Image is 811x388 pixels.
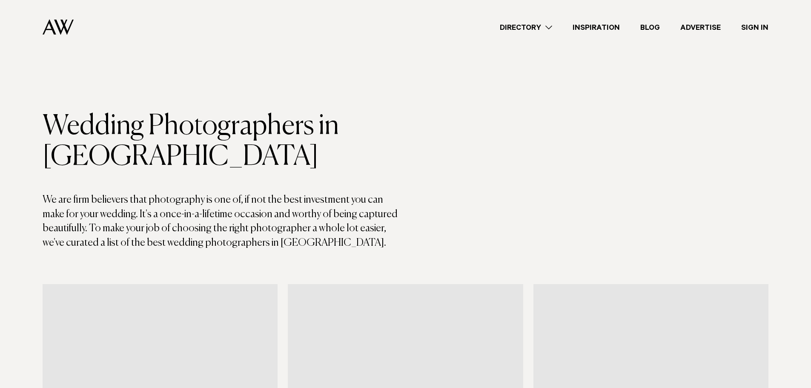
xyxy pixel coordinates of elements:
[562,22,630,33] a: Inspiration
[490,22,562,33] a: Directory
[670,22,731,33] a: Advertise
[43,193,406,250] p: We are firm believers that photography is one of, if not the best investment you can make for you...
[43,111,406,172] h1: Wedding Photographers in [GEOGRAPHIC_DATA]
[731,22,779,33] a: Sign In
[43,19,74,35] img: Auckland Weddings Logo
[630,22,670,33] a: Blog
